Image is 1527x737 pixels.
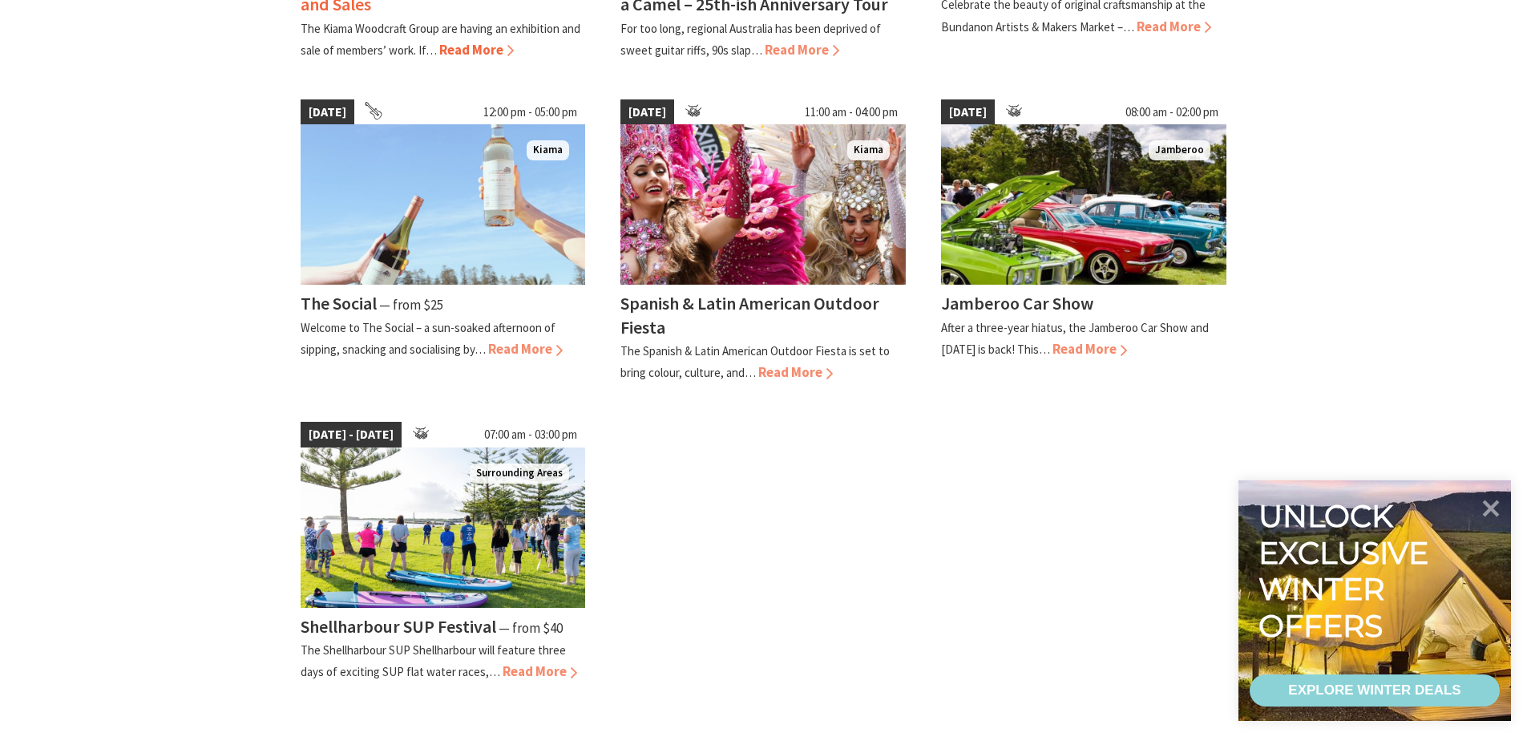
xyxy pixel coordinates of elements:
span: 08:00 am - 02:00 pm [1117,99,1226,125]
p: Welcome to The Social – a sun-soaked afternoon of sipping, snacking and socialising by… [301,320,555,357]
h4: Jamberoo Car Show [941,292,1093,314]
span: [DATE] [620,99,674,125]
span: Read More [488,340,563,358]
span: Read More [503,662,577,680]
span: Read More [1137,18,1211,35]
a: [DATE] 12:00 pm - 05:00 pm The Social Kiama The Social ⁠— from $25 Welcome to The Social – a sun-... [301,99,586,383]
img: Jodie Edwards Welcome to Country [301,447,586,608]
span: Read More [1052,340,1127,358]
span: ⁠— from $40 [499,619,563,637]
a: [DATE] 11:00 am - 04:00 pm Dancers in jewelled pink and silver costumes with feathers, holding th... [620,99,906,383]
a: EXPLORE WINTER DEALS [1250,674,1500,707]
span: 11:00 am - 04:00 pm [797,99,906,125]
span: [DATE] [941,99,995,125]
div: Unlock exclusive winter offers [1258,498,1436,644]
p: After a three-year hiatus, the Jamberoo Car Show and [DATE] is back! This… [941,320,1209,357]
p: The Spanish & Latin American Outdoor Fiesta is set to bring colour, culture, and… [620,343,890,380]
img: Dancers in jewelled pink and silver costumes with feathers, holding their hands up while smiling [620,124,906,285]
span: Kiama [847,140,890,160]
span: ⁠— from $25 [379,296,443,314]
h4: Shellharbour SUP Festival [301,615,496,638]
div: EXPLORE WINTER DEALS [1288,674,1460,707]
a: [DATE] 08:00 am - 02:00 pm Jamberoo Car Show Jamberoo Jamberoo Car Show After a three-year hiatus... [941,99,1226,383]
img: Jamberoo Car Show [941,124,1226,285]
span: Read More [765,41,839,59]
a: [DATE] - [DATE] 07:00 am - 03:00 pm Jodie Edwards Welcome to Country Surrounding Areas Shellharbo... [301,422,586,682]
span: Kiama [527,140,569,160]
span: 07:00 am - 03:00 pm [476,422,585,447]
span: [DATE] - [DATE] [301,422,402,447]
h4: Spanish & Latin American Outdoor Fiesta [620,292,879,338]
span: Jamberoo [1149,140,1210,160]
span: Read More [758,363,833,381]
span: Surrounding Areas [470,464,569,484]
p: The Kiama Woodcraft Group are having an exhibition and sale of members’ work. If… [301,21,580,58]
p: The Shellharbour SUP Shellharbour will feature three days of exciting SUP flat water races,… [301,642,566,679]
h4: The Social [301,292,377,314]
img: The Social [301,124,586,285]
span: 12:00 pm - 05:00 pm [475,99,585,125]
p: For too long, regional Australia has been deprived of sweet guitar riffs, 90s slap… [620,21,881,58]
span: [DATE] [301,99,354,125]
span: Read More [439,41,514,59]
